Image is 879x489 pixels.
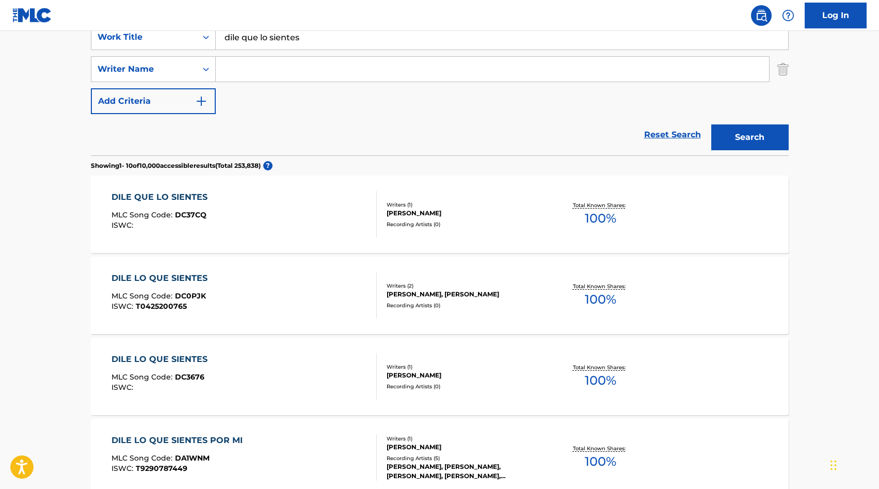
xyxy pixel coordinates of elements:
[387,454,542,462] div: Recording Artists ( 5 )
[573,364,628,371] p: Total Known Shares:
[585,209,616,228] span: 100 %
[175,372,204,382] span: DC3676
[195,95,207,107] img: 9d2ae6d4665cec9f34b9.svg
[782,9,794,22] img: help
[387,201,542,209] div: Writers ( 1 )
[387,302,542,309] div: Recording Artists ( 0 )
[827,439,879,489] iframe: Chat Widget
[111,272,213,285] div: DILE LO QUE SIENTES
[111,220,136,230] span: ISWC :
[136,464,187,473] span: T9290787449
[175,453,210,463] span: DA1WNM
[263,161,273,170] span: ?
[387,383,542,390] div: Recording Artists ( 0 )
[755,9,768,22] img: search
[777,56,789,82] img: Delete Criterion
[111,302,136,311] span: ISWC :
[111,434,248,447] div: DILE LO QUE SIENTES POR MI
[778,5,798,26] div: Help
[12,8,52,23] img: MLC Logo
[111,464,136,473] span: ISWC :
[387,462,542,481] div: [PERSON_NAME], [PERSON_NAME], [PERSON_NAME], [PERSON_NAME], [PERSON_NAME]
[136,302,187,311] span: T0425200765
[711,124,789,150] button: Search
[830,450,837,481] div: Arrastrar
[387,209,542,218] div: [PERSON_NAME]
[111,210,175,219] span: MLC Song Code :
[111,383,136,392] span: ISWC :
[387,290,542,299] div: [PERSON_NAME], [PERSON_NAME]
[98,31,190,43] div: Work Title
[387,443,542,452] div: [PERSON_NAME]
[91,24,789,155] form: Search Form
[751,5,772,26] a: Public Search
[573,282,628,290] p: Total Known Shares:
[111,372,175,382] span: MLC Song Code :
[91,176,789,253] a: DILE QUE LO SIENTESMLC Song Code:DC37CQISWC:Writers (1)[PERSON_NAME]Recording Artists (0)Total Kn...
[175,210,206,219] span: DC37CQ
[573,201,628,209] p: Total Known Shares:
[387,363,542,371] div: Writers ( 1 )
[387,220,542,228] div: Recording Artists ( 0 )
[585,371,616,390] span: 100 %
[573,445,628,452] p: Total Known Shares:
[91,338,789,415] a: DILE LO QUE SIENTESMLC Song Code:DC3676ISWC:Writers (1)[PERSON_NAME]Recording Artists (0)Total Kn...
[98,63,190,75] div: Writer Name
[111,291,175,301] span: MLC Song Code :
[585,452,616,471] span: 100 %
[91,88,216,114] button: Add Criteria
[91,161,261,170] p: Showing 1 - 10 of 10,000 accessible results (Total 253,838 )
[111,353,213,366] div: DILE LO QUE SIENTES
[585,290,616,309] span: 100 %
[111,191,213,203] div: DILE QUE LO SIENTES
[805,3,867,28] a: Log In
[387,282,542,290] div: Writers ( 2 )
[639,123,706,146] a: Reset Search
[827,439,879,489] div: Widget de chat
[175,291,206,301] span: DC0PJK
[91,257,789,334] a: DILE LO QUE SIENTESMLC Song Code:DC0PJKISWC:T0425200765Writers (2)[PERSON_NAME], [PERSON_NAME]Rec...
[387,371,542,380] div: [PERSON_NAME]
[387,435,542,443] div: Writers ( 1 )
[111,453,175,463] span: MLC Song Code :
